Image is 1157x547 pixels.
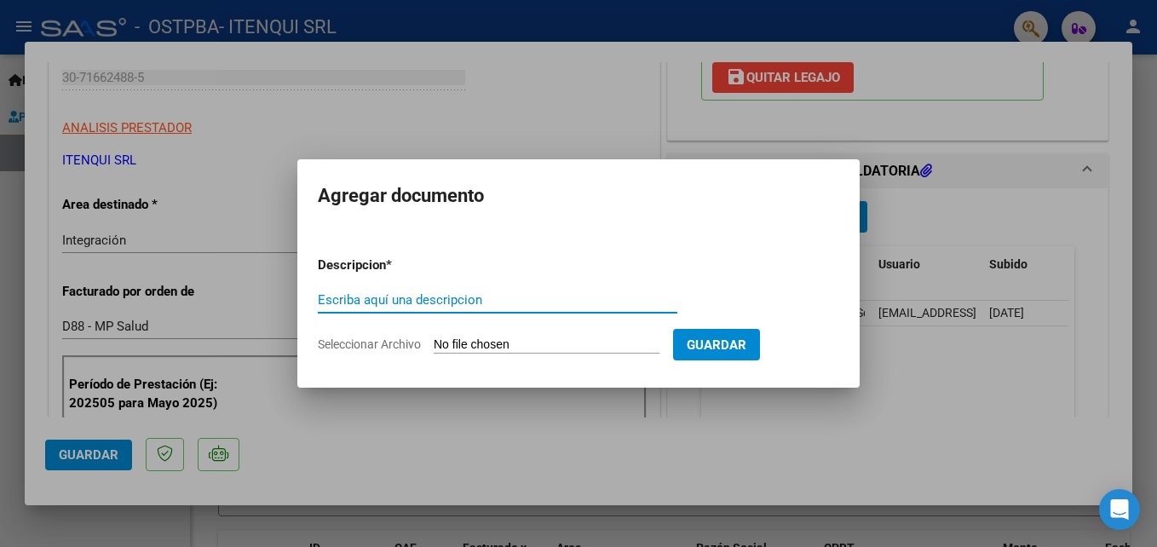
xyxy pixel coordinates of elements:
span: Guardar [687,337,746,353]
span: Seleccionar Archivo [318,337,421,351]
button: Guardar [673,329,760,360]
p: Descripcion [318,256,475,275]
div: Open Intercom Messenger [1099,489,1140,530]
h2: Agregar documento [318,180,839,212]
